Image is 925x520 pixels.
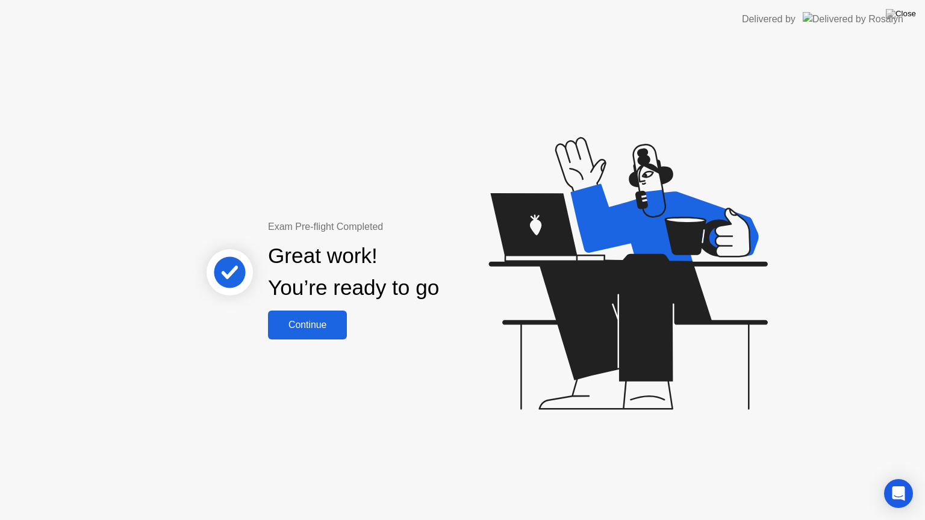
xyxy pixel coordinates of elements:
[272,320,343,330] div: Continue
[884,479,913,508] div: Open Intercom Messenger
[742,12,796,26] div: Delivered by
[803,12,903,26] img: Delivered by Rosalyn
[886,9,916,19] img: Close
[268,240,439,304] div: Great work! You’re ready to go
[268,220,517,234] div: Exam Pre-flight Completed
[268,311,347,339] button: Continue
